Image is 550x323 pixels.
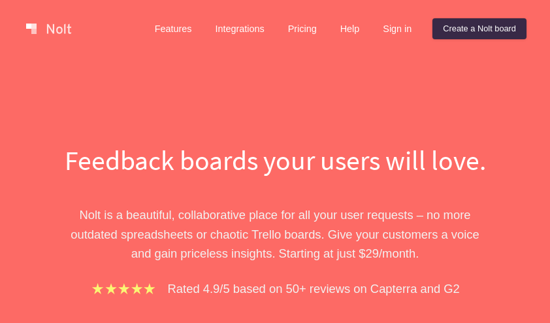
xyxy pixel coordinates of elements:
[372,18,422,39] a: Sign in
[278,18,327,39] a: Pricing
[204,18,274,39] a: Integrations
[330,18,370,39] a: Help
[90,281,157,296] img: stars.b067e34983.png
[50,141,500,179] h1: Feedback boards your users will love.
[168,279,460,298] p: Rated 4.9/5 based on 50+ reviews on Capterra and G2
[432,18,526,39] a: Create a Nolt board
[144,18,202,39] a: Features
[50,205,500,263] p: Nolt is a beautiful, collaborative place for all your user requests – no more outdated spreadshee...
